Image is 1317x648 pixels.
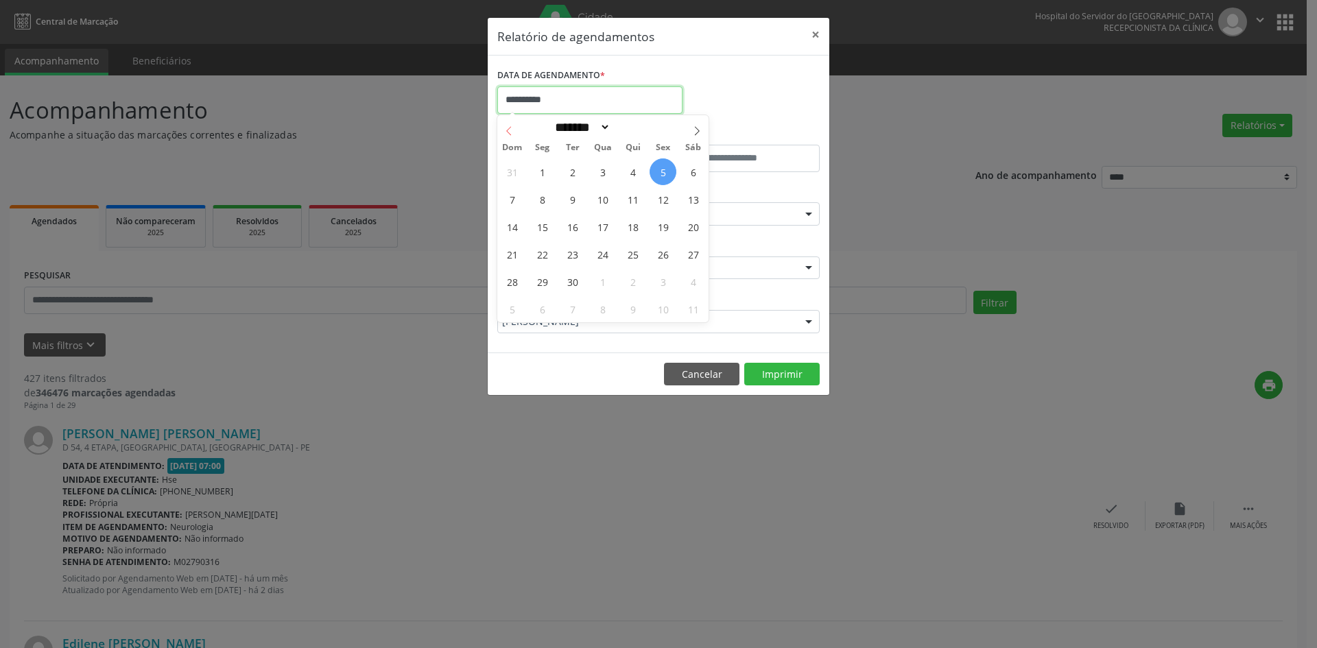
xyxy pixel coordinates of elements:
span: Qua [588,143,618,152]
span: Setembro 2, 2025 [559,158,586,185]
span: Setembro 8, 2025 [529,186,556,213]
span: Setembro 7, 2025 [499,186,525,213]
span: Outubro 2, 2025 [619,268,646,295]
button: Cancelar [664,363,739,386]
span: Setembro 10, 2025 [589,186,616,213]
span: Setembro 29, 2025 [529,268,556,295]
span: Outubro 5, 2025 [499,296,525,322]
span: Setembro 12, 2025 [650,186,676,213]
span: Outubro 6, 2025 [529,296,556,322]
span: Setembro 21, 2025 [499,241,525,267]
span: Setembro 15, 2025 [529,213,556,240]
span: Ter [558,143,588,152]
span: Sáb [678,143,709,152]
label: ATÉ [662,123,820,145]
span: Setembro 28, 2025 [499,268,525,295]
span: Setembro 26, 2025 [650,241,676,267]
span: Setembro 27, 2025 [680,241,707,267]
span: Dom [497,143,527,152]
span: Setembro 11, 2025 [619,186,646,213]
span: Setembro 20, 2025 [680,213,707,240]
span: Setembro 5, 2025 [650,158,676,185]
button: Close [802,18,829,51]
span: Seg [527,143,558,152]
span: Setembro 4, 2025 [619,158,646,185]
span: Setembro 9, 2025 [559,186,586,213]
span: Outubro 7, 2025 [559,296,586,322]
span: Outubro 11, 2025 [680,296,707,322]
span: Setembro 23, 2025 [559,241,586,267]
span: Setembro 30, 2025 [559,268,586,295]
span: Setembro 22, 2025 [529,241,556,267]
label: DATA DE AGENDAMENTO [497,65,605,86]
button: Imprimir [744,363,820,386]
span: Outubro 1, 2025 [589,268,616,295]
span: Setembro 19, 2025 [650,213,676,240]
span: Outubro 4, 2025 [680,268,707,295]
span: Setembro 3, 2025 [589,158,616,185]
input: Year [610,120,656,134]
span: Outubro 8, 2025 [589,296,616,322]
span: Agosto 31, 2025 [499,158,525,185]
span: Setembro 24, 2025 [589,241,616,267]
h5: Relatório de agendamentos [497,27,654,45]
span: Setembro 14, 2025 [499,213,525,240]
span: Sex [648,143,678,152]
span: Setembro 17, 2025 [589,213,616,240]
span: Setembro 1, 2025 [529,158,556,185]
span: Setembro 16, 2025 [559,213,586,240]
span: Outubro 9, 2025 [619,296,646,322]
span: Qui [618,143,648,152]
span: Outubro 3, 2025 [650,268,676,295]
span: Setembro 25, 2025 [619,241,646,267]
span: Setembro 18, 2025 [619,213,646,240]
span: Setembro 13, 2025 [680,186,707,213]
select: Month [550,120,610,134]
span: Outubro 10, 2025 [650,296,676,322]
span: Setembro 6, 2025 [680,158,707,185]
